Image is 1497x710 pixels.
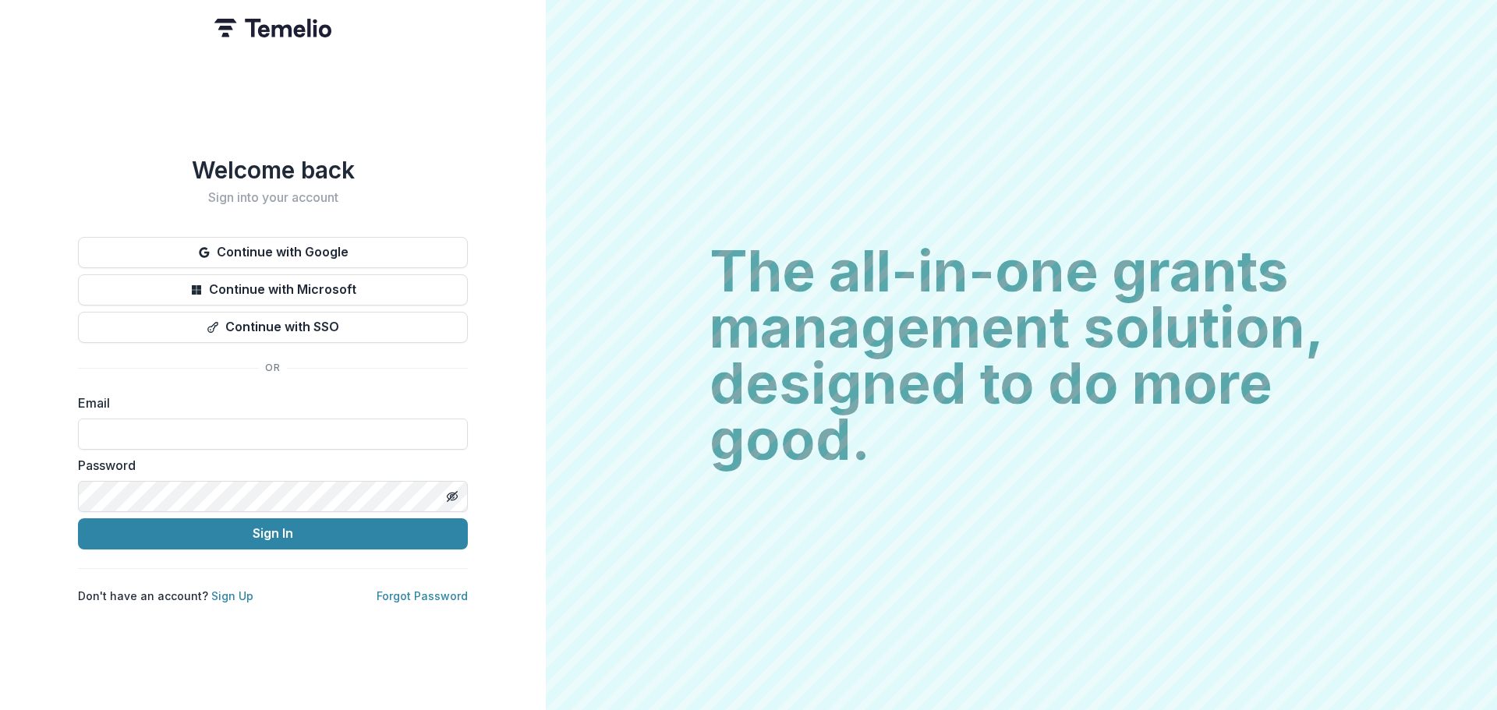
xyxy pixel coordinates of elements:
p: Don't have an account? [78,588,253,604]
a: Sign Up [211,589,253,602]
label: Email [78,394,458,412]
h1: Welcome back [78,156,468,184]
button: Toggle password visibility [440,484,465,509]
h2: Sign into your account [78,190,468,205]
button: Sign In [78,518,468,549]
button: Continue with Microsoft [78,274,468,306]
a: Forgot Password [377,589,468,602]
label: Password [78,456,458,475]
button: Continue with Google [78,237,468,268]
button: Continue with SSO [78,312,468,343]
img: Temelio [214,19,331,37]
